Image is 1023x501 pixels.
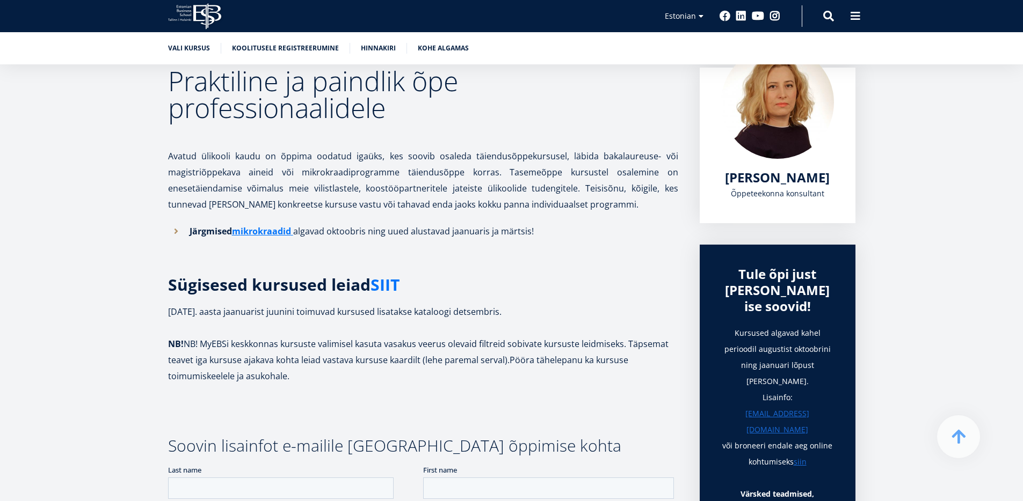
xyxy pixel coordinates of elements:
[190,225,293,237] strong: Järgmised
[241,223,291,239] a: ikrokraadid
[168,438,678,454] h3: Soovin lisainfot e-mailile [GEOGRAPHIC_DATA] õppimise kohta
[255,1,289,10] span: First name
[752,11,764,21] a: Youtube
[736,11,746,21] a: Linkedin
[770,11,780,21] a: Instagram
[232,223,241,239] a: m
[168,338,184,350] strong: NB!
[168,274,400,296] strong: Sügisesed kursused leiad
[725,168,830,186] span: [PERSON_NAME]
[721,266,834,314] div: Tule õpi just [PERSON_NAME] ise soovid!
[371,277,400,293] a: SIIT
[418,43,469,54] a: Kohe algamas
[168,223,678,239] li: algavad oktoobris ning uued alustavad jaanuaris ja märtsis!
[361,43,396,54] a: Hinnakiri
[720,11,730,21] a: Facebook
[168,132,678,212] p: Avatud ülikooli kaudu on õppima oodatud igaüks, kes soovib osaleda täiendusõppekursusel, läbida b...
[168,43,210,54] a: Vali kursus
[168,68,678,121] h2: Praktiline ja paindlik õpe professionaalidele
[721,406,834,438] a: [EMAIL_ADDRESS][DOMAIN_NAME]
[168,304,678,384] p: [DATE]. aasta jaanuarist juunini toimuvad kursused lisatakse kataloogi detsembris. NB! MyEBSi kes...
[721,186,834,202] div: Õppeteekonna konsultant
[721,325,834,470] h1: Kursused algavad kahel perioodil augustist oktoobrini ning jaanuari lõpust [PERSON_NAME]. Lisainf...
[725,170,830,186] a: [PERSON_NAME]
[232,43,339,54] a: Koolitusele registreerumine
[721,46,834,159] img: Kadri Osula Learning Journey Advisor
[794,454,807,470] a: siin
